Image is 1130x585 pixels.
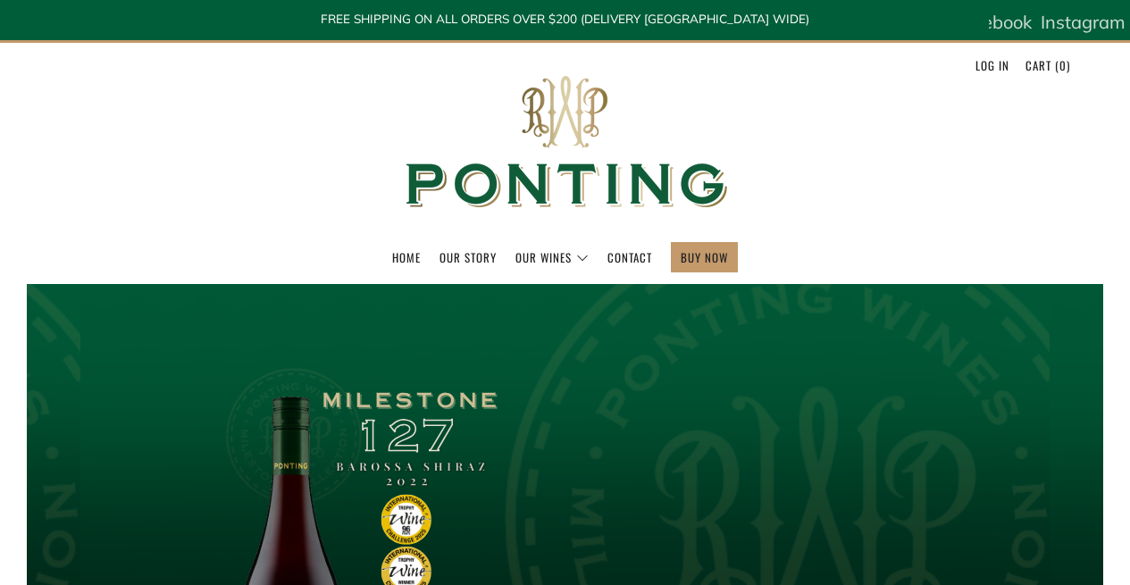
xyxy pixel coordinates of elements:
[1059,56,1067,74] span: 0
[515,243,589,272] a: Our Wines
[1041,11,1126,33] span: Instagram
[607,243,652,272] a: Contact
[681,243,728,272] a: BUY NOW
[953,4,1032,40] a: Facebook
[387,43,744,242] img: Ponting Wines
[1041,4,1126,40] a: Instagram
[953,11,1032,33] span: Facebook
[1025,51,1070,79] a: Cart (0)
[439,243,497,272] a: Our Story
[392,243,421,272] a: Home
[975,51,1009,79] a: Log in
